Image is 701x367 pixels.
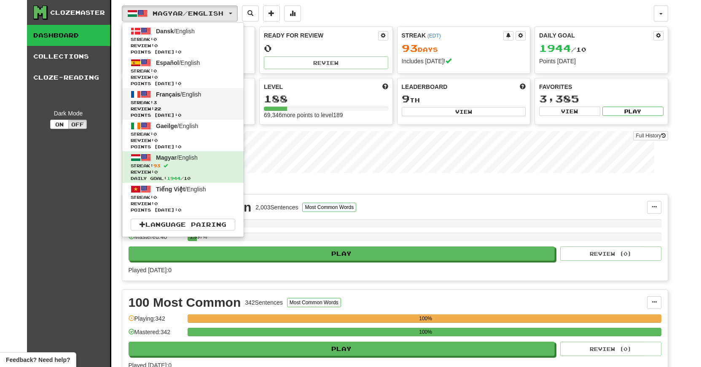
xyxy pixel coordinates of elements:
div: Favorites [539,83,663,91]
span: Points [DATE]: 0 [131,144,235,150]
div: Clozemaster [50,8,105,17]
a: (EDT) [427,33,441,39]
div: 0 [264,43,388,54]
div: Includes [DATE]! [402,57,526,65]
div: Daily Goal [539,31,653,40]
div: 2,003 Sentences [255,203,298,212]
span: Español [156,59,179,66]
span: Review: 22 [131,106,235,112]
button: Most Common Words [302,203,356,212]
span: Review: 0 [131,169,235,175]
button: Magyar/English [122,5,238,21]
button: Play [129,246,555,261]
span: Magyar / English [153,10,223,17]
span: Français [156,91,180,98]
span: Open feedback widget [6,356,70,364]
div: Points [DATE] [539,57,663,65]
div: 342 Sentences [245,298,283,307]
span: 1944 [539,42,571,54]
span: 0 [153,37,157,42]
div: 100% [190,328,661,336]
button: Search sentences [242,5,259,21]
span: Magyar [156,154,177,161]
a: Français/EnglishStreak:3 Review:22Points [DATE]:0 [122,88,244,120]
button: View [539,107,600,116]
a: Gaeilge/EnglishStreak:0 Review:0Points [DATE]:0 [122,120,244,151]
span: Played [DATE]: 0 [129,267,172,273]
span: Points [DATE]: 0 [131,49,235,55]
span: / 10 [539,46,586,53]
span: / English [156,59,200,66]
a: Dashboard [27,25,110,46]
span: Leaderboard [402,83,448,91]
span: Streak: [131,99,235,106]
span: 0 [153,68,157,73]
button: Most Common Words [287,298,341,307]
span: This week in points, UTC [520,83,526,91]
div: 188 [264,94,388,104]
div: Mastered: 342 [129,328,183,342]
button: Review [264,56,388,69]
div: Streak [402,31,504,40]
span: Daily Goal: / 10 [131,175,235,182]
span: Dansk [156,28,174,35]
span: Review: 0 [131,137,235,144]
span: / English [156,28,195,35]
span: Review: 0 [131,201,235,207]
div: 100 Most Common [129,296,241,309]
p: In Progress [122,182,668,190]
span: 3 [153,100,157,105]
span: 1944 [167,176,180,181]
button: Play [129,342,555,356]
a: Full History [633,131,668,140]
a: Español/EnglishStreak:0 Review:0Points [DATE]:0 [122,56,244,88]
span: Points [DATE]: 0 [131,207,235,213]
button: Review (0) [560,342,661,356]
span: 0 [153,131,157,137]
a: Tiếng Việt/EnglishStreak:0 Review:0Points [DATE]:0 [122,183,244,214]
div: Mastered: 40 [129,233,183,246]
div: 3,385 [539,94,663,104]
span: Streak: [131,36,235,43]
span: 9 [402,93,410,104]
span: Score more points to level up [382,83,388,91]
a: Cloze-Reading [27,67,110,88]
div: th [402,94,526,104]
div: Dark Mode [33,109,104,118]
span: Gaeilge [156,123,177,129]
span: / English [156,123,198,129]
button: View [402,107,526,116]
div: 69,346 more points to level 189 [264,111,388,119]
a: Dansk/EnglishStreak:0 Review:0Points [DATE]:0 [122,25,244,56]
span: Review: 0 [131,43,235,49]
span: Review: 0 [131,74,235,80]
span: Tiếng Việt [156,186,185,193]
span: Streak: [131,68,235,74]
button: Review (0) [560,246,661,261]
button: On [50,120,69,129]
div: 100% [190,314,661,323]
span: 93 [402,42,418,54]
a: Magyar/EnglishStreak:93 Review:0Daily Goal:1944/10 [122,151,244,183]
span: Streak: [131,194,235,201]
div: Day s [402,43,526,54]
span: Streak: [131,131,235,137]
button: Add sentence to collection [263,5,280,21]
a: Language Pairing [131,219,235,230]
span: Level [264,83,283,91]
button: More stats [284,5,301,21]
span: Points [DATE]: 0 [131,80,235,87]
span: / English [156,186,206,193]
span: Points [DATE]: 0 [131,112,235,118]
div: Ready for Review [264,31,378,40]
button: Play [602,107,663,116]
span: / English [156,154,198,161]
span: Streak: [131,163,235,169]
span: 0 [153,195,157,200]
span: 93 [153,163,160,168]
span: / English [156,91,201,98]
button: Off [68,120,87,129]
a: Collections [27,46,110,67]
div: Playing: 342 [129,314,183,328]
